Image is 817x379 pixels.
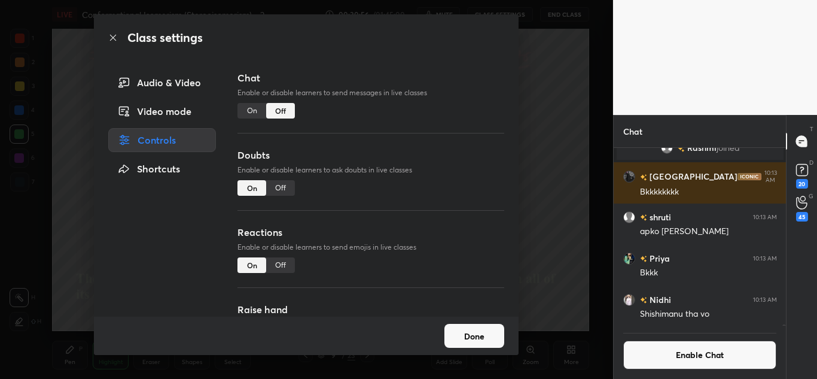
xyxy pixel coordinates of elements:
[266,257,295,273] div: Off
[753,296,777,304] div: 10:13 AM
[677,145,684,152] img: no-rating-badge.077c3623.svg
[737,173,761,180] img: iconic-dark.1390631f.png
[623,171,635,183] img: a462986086a64261b9d247e841e1c87d.jpg
[444,324,504,348] button: Done
[647,293,671,306] h6: Nidhi
[687,143,716,153] span: Rashmi
[237,103,266,119] div: On
[623,211,635,223] img: default.png
[809,158,813,167] p: D
[764,169,777,184] div: 10:13 AM
[640,226,777,238] div: apko [PERSON_NAME]
[640,308,777,320] div: Shishimanu tha vo
[810,125,813,134] p: T
[237,148,504,162] h3: Doubts
[647,211,671,223] h6: shruti
[796,179,808,189] div: 20
[237,242,504,253] p: Enable or disable learners to send emojis in live classes
[108,128,216,152] div: Controls
[623,341,777,369] button: Enable Chat
[108,71,216,95] div: Audio & Video
[127,29,203,47] h2: Class settings
[640,186,777,198] div: Bkkkkkkkk
[640,267,777,279] div: Bkkk
[753,255,777,262] div: 10:13 AM
[660,142,672,154] img: default.png
[716,143,739,153] span: joined
[266,103,295,119] div: Off
[640,174,647,181] img: no-rating-badge.077c3623.svg
[647,171,737,183] h6: [GEOGRAPHIC_DATA]
[237,180,266,196] div: On
[614,148,786,326] div: grid
[266,180,295,196] div: Off
[623,294,635,306] img: 3
[796,212,808,222] div: 45
[809,192,813,201] p: G
[640,214,647,221] img: no-rating-badge.077c3623.svg
[640,256,647,262] img: no-rating-badge.077c3623.svg
[623,253,635,265] img: 625cade543174eb69b21c8c3f2ba2b98.jpg
[237,257,266,273] div: On
[237,87,504,98] p: Enable or disable learners to send messages in live classes
[237,165,504,175] p: Enable or disable learners to ask doubts in live classes
[640,297,647,304] img: no-rating-badge.077c3623.svg
[108,157,216,181] div: Shortcuts
[237,71,504,85] h3: Chat
[237,225,504,239] h3: Reactions
[614,116,652,147] p: Chat
[647,252,670,265] h6: Priya
[753,214,777,221] div: 10:13 AM
[237,302,504,317] h3: Raise hand
[108,99,216,123] div: Video mode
